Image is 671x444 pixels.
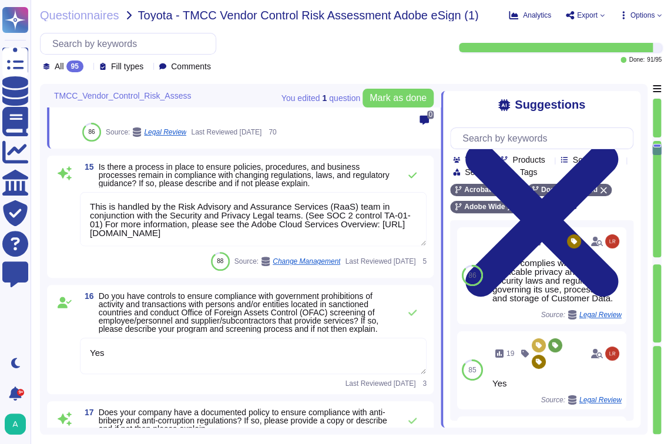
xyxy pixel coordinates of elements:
span: Do you have controls to ensure compliance with government prohibitions of activity and transactio... [99,291,378,334]
img: user [5,413,26,435]
span: 16 [80,292,94,300]
span: Last Reviewed [DATE] [345,258,415,265]
span: 5 [420,258,427,265]
span: 86 [468,272,476,279]
textarea: Yes [80,338,427,374]
span: Legal Review [144,129,186,136]
span: All [55,62,64,70]
button: Mark as done [363,89,434,107]
span: TMCC_Vendor_Control_Risk_Assess [54,92,191,100]
span: Last Reviewed [DATE] [345,380,415,387]
span: 3 [420,380,427,387]
span: 0 [427,110,434,119]
span: 70 [266,129,276,136]
span: Is there a process in place to ensure policies, procedures, and business processes remain in comp... [99,162,390,188]
div: Yes [492,379,622,388]
button: user [2,411,34,437]
span: Done: [629,57,645,63]
span: 88 [217,258,223,264]
span: 17 [80,408,94,416]
span: Source: [106,127,186,137]
span: Comments [171,62,211,70]
img: user [605,234,619,248]
span: Source: [541,395,622,405]
span: You edited question [281,94,360,102]
span: Questionnaires [40,9,119,21]
span: Does your company have a documented policy to ensure compliance with anti-bribery and anti-corrup... [99,408,387,433]
span: Options [630,12,655,19]
span: Last Reviewed [DATE] [191,129,261,136]
input: Search by keywords [457,128,633,149]
span: Toyota - TMCC Vendor Control Risk Assessment Adobe eSign (1) [138,9,479,21]
span: Mark as done [370,93,427,103]
span: Legal Review [579,396,622,403]
input: Search by keywords [46,33,216,54]
span: 15 [80,163,94,171]
textarea: This is handled by the Risk Advisory and Assurance Services (RaaS) team in conjunction with the S... [80,192,427,246]
b: 1 [322,94,327,102]
span: 86 [88,129,95,135]
span: Export [577,12,598,19]
div: 95 [66,60,83,72]
span: Source: [234,257,341,266]
span: Fill types [111,62,143,70]
button: Analytics [509,11,551,20]
span: 85 [468,366,476,374]
span: 19 [506,350,514,357]
div: 9+ [17,389,24,396]
span: Analytics [523,12,551,19]
span: 91 / 95 [647,57,662,63]
span: Change Management [273,258,340,265]
img: user [605,347,619,361]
